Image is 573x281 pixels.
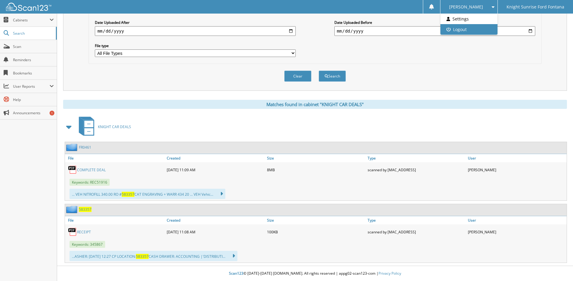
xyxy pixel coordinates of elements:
[165,216,266,224] a: Created
[266,164,366,176] div: 8MB
[266,226,366,238] div: 100KB
[68,165,77,174] img: PDF.png
[50,111,54,115] div: 1
[466,154,567,162] a: User
[13,110,54,115] span: Announcements
[165,164,266,176] div: [DATE] 11:09 AM
[366,154,466,162] a: Type
[440,24,497,35] a: Logout
[366,216,466,224] a: Type
[136,254,149,259] span: 583357
[77,167,106,172] a: COMPLETE DEAL
[65,154,165,162] a: File
[13,57,54,62] span: Reminders
[334,20,535,25] label: Date Uploaded Before
[13,44,54,49] span: Scan
[366,226,466,238] div: scanned by [MAC_ADDRESS]
[69,179,110,186] span: Keywords: REC51916
[13,31,53,36] span: Search
[378,271,401,276] a: Privacy Policy
[95,26,296,36] input: start
[66,206,79,213] img: folder2.png
[284,71,311,82] button: Clear
[466,216,567,224] a: User
[66,144,79,151] img: folder2.png
[165,226,266,238] div: [DATE] 11:08 AM
[69,251,237,261] div: ...ASHIER: [DATE] 12:27 CP LOCATION: CASH DRAWER: ACCOUNTING |'DISTRIBUTI...
[319,71,346,82] button: Search
[229,271,243,276] span: Scan123
[449,5,483,9] span: [PERSON_NAME]
[69,189,225,199] div: ... VEH NITROFILL 340.00 RO # CAT ENGRAVING + WARR 434 20 ... VEH Vehic...
[79,145,91,150] a: FR0461
[122,192,134,197] span: 583357
[65,216,165,224] a: File
[334,26,535,36] input: end
[69,241,105,248] span: Keywords: 345867
[507,5,564,9] span: Knight Sunrise Ford Fontana
[95,20,296,25] label: Date Uploaded After
[266,154,366,162] a: Size
[13,84,50,89] span: User Reports
[466,226,567,238] div: [PERSON_NAME]
[95,43,296,48] label: File type
[543,252,573,281] iframe: Chat Widget
[366,164,466,176] div: scanned by [MAC_ADDRESS]
[6,3,51,11] img: scan123-logo-white.svg
[266,216,366,224] a: Size
[98,124,131,129] span: KNIGHT CAR DEALS
[63,100,567,109] div: Matches found in cabinet "KNIGHT CAR DEALS"
[57,266,573,281] div: © [DATE]-[DATE] [DOMAIN_NAME]. All rights reserved | appg02-scan123-com |
[13,17,50,23] span: Cabinets
[77,229,91,235] a: RECEIPT
[13,71,54,76] span: Bookmarks
[165,154,266,162] a: Created
[13,97,54,102] span: Help
[79,207,92,212] a: 583357
[68,227,77,236] img: PDF.png
[440,14,497,24] a: Settings
[75,115,131,139] a: KNIGHT CAR DEALS
[466,164,567,176] div: [PERSON_NAME]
